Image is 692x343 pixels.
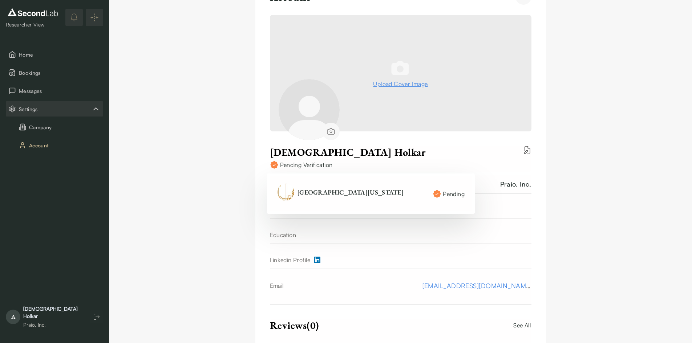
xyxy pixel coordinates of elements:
[65,9,83,26] button: notifications
[507,146,531,159] button: Edit biography
[86,9,103,26] button: Expand/Collapse sidebar
[270,281,284,290] div: Email
[6,83,103,98] button: Messages
[373,58,428,88] button: Upload Cover Image
[279,79,340,140] img: Advait Holkar
[6,21,60,28] div: Researcher View
[270,146,426,159] span: [DEMOGRAPHIC_DATA] Holkar
[6,101,103,117] button: Settings
[270,160,279,169] img: Not Verified
[313,256,321,264] img: linkedin
[23,305,83,320] div: [DEMOGRAPHIC_DATA] Holkar
[390,58,410,78] img: cloud upload icon
[19,87,100,95] span: Messages
[90,310,103,323] button: Log out
[297,188,404,197] div: [GEOGRAPHIC_DATA][US_STATE]
[270,256,311,264] div: Linkedin Profile
[373,79,428,88] div: Upload Cover Image
[513,321,531,330] a: See All
[19,51,100,58] span: Home
[422,282,532,290] a: [EMAIL_ADDRESS][DOMAIN_NAME]
[6,7,60,18] img: logo
[6,65,103,80] button: Bookings
[6,101,103,117] div: Settings sub items
[19,69,100,77] span: Bookings
[270,230,296,239] div: Education
[322,123,340,140] button: Edit profile photo
[443,189,465,198] div: Pending
[280,160,333,169] div: Pending Verification
[6,119,103,135] button: Company
[23,321,83,328] div: Praio, Inc.
[500,179,531,189] div: Praio, Inc.
[6,310,20,324] span: A
[6,47,103,62] button: Home
[19,105,92,113] span: Settings
[6,138,103,153] button: Account
[277,184,294,201] img: University
[433,189,441,198] img: Not Verified
[270,319,320,332] span: Reviews (0)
